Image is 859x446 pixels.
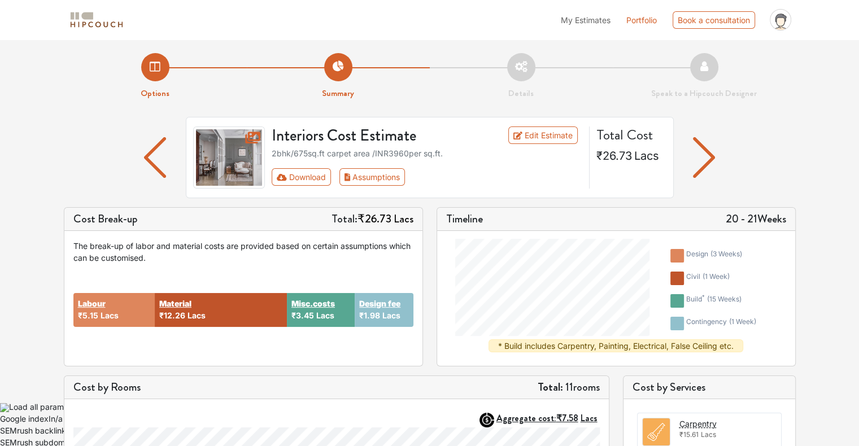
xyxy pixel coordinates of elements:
a: n/a [51,414,63,423]
button: Material [159,298,191,309]
strong: Options [141,87,169,99]
span: Lacs [634,149,659,163]
div: build [686,294,742,308]
button: Carpentry [679,418,717,430]
div: Toolbar with button groups [272,168,582,186]
button: Misc.costs [291,298,335,309]
h5: Total: [332,212,413,226]
strong: Summary [322,87,354,99]
span: ₹26.73 [596,149,632,163]
img: logo_orange.svg [18,18,27,27]
span: I [49,414,51,423]
div: Keywords by Traffic [125,67,190,74]
h5: 20 - 21 Weeks [726,212,786,226]
div: * Build includes Carpentry, Painting, Electrical, False Ceiling etc. [489,339,743,352]
div: Domain: [DOMAIN_NAME] [29,29,124,38]
img: AggregateIcon [479,413,494,427]
a: Edit Estimate [508,126,578,144]
img: tab_domain_overview_orange.svg [30,65,40,75]
div: design [686,249,742,263]
div: civil [686,272,730,285]
h5: 11 rooms [538,381,600,394]
span: Lacs [394,211,413,227]
h4: Total Cost [596,126,664,143]
div: contingency [686,317,756,330]
span: ₹7.58 [556,412,578,425]
span: ₹15.61 [679,430,699,439]
span: ₹12.26 [159,311,185,320]
img: arrow left [144,137,166,178]
span: ( 15 weeks ) [707,295,742,303]
span: ( 1 week ) [729,317,756,326]
h5: Timeline [446,212,483,226]
img: logo-horizontal.svg [68,10,125,30]
button: Download [272,168,331,186]
img: tab_keywords_by_traffic_grey.svg [112,65,121,75]
span: ₹1.98 [359,311,380,320]
strong: Aggregate cost: [496,412,598,425]
span: ( 1 week ) [703,272,730,281]
span: Lacs [701,430,716,439]
h5: Cost by Rooms [73,381,141,394]
h5: Cost by Services [633,381,786,394]
div: The break-up of labor and material costs are provided based on certain assumptions which can be c... [73,240,413,264]
span: Lacs [581,412,598,425]
div: First group [272,168,414,186]
div: 2bhk / 675 sq.ft carpet area /INR 3960 per sq.ft. [272,147,582,159]
a: Portfolio [626,14,657,26]
span: Lacs [316,311,334,320]
span: ( 3 weeks ) [710,250,742,258]
div: Book a consultation [673,11,755,29]
span: Load all parameters [9,402,82,412]
h3: Interiors Cost Estimate [265,126,481,146]
span: Lacs [101,311,119,320]
span: My Estimates [561,15,611,25]
div: Domain Overview [43,67,101,74]
img: arrow left [693,137,715,178]
h5: Cost Break-up [73,212,138,226]
img: website_grey.svg [18,29,27,38]
strong: Details [508,87,534,99]
span: logo-horizontal.svg [68,7,125,33]
span: Lacs [188,311,206,320]
span: ₹5.15 [78,311,98,320]
span: ₹3.45 [291,311,314,320]
button: Labour [78,298,106,309]
img: room.svg [643,418,670,445]
button: Assumptions [339,168,405,186]
strong: Total: [538,379,563,395]
div: v 4.0.25 [32,18,55,27]
span: Lacs [382,311,400,320]
button: Aggregate cost:₹7.58Lacs [496,413,600,423]
img: gallery [193,126,265,189]
span: ₹26.73 [357,211,391,227]
button: Design fee [359,298,400,309]
strong: Speak to a Hipcouch Designer [651,87,757,99]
